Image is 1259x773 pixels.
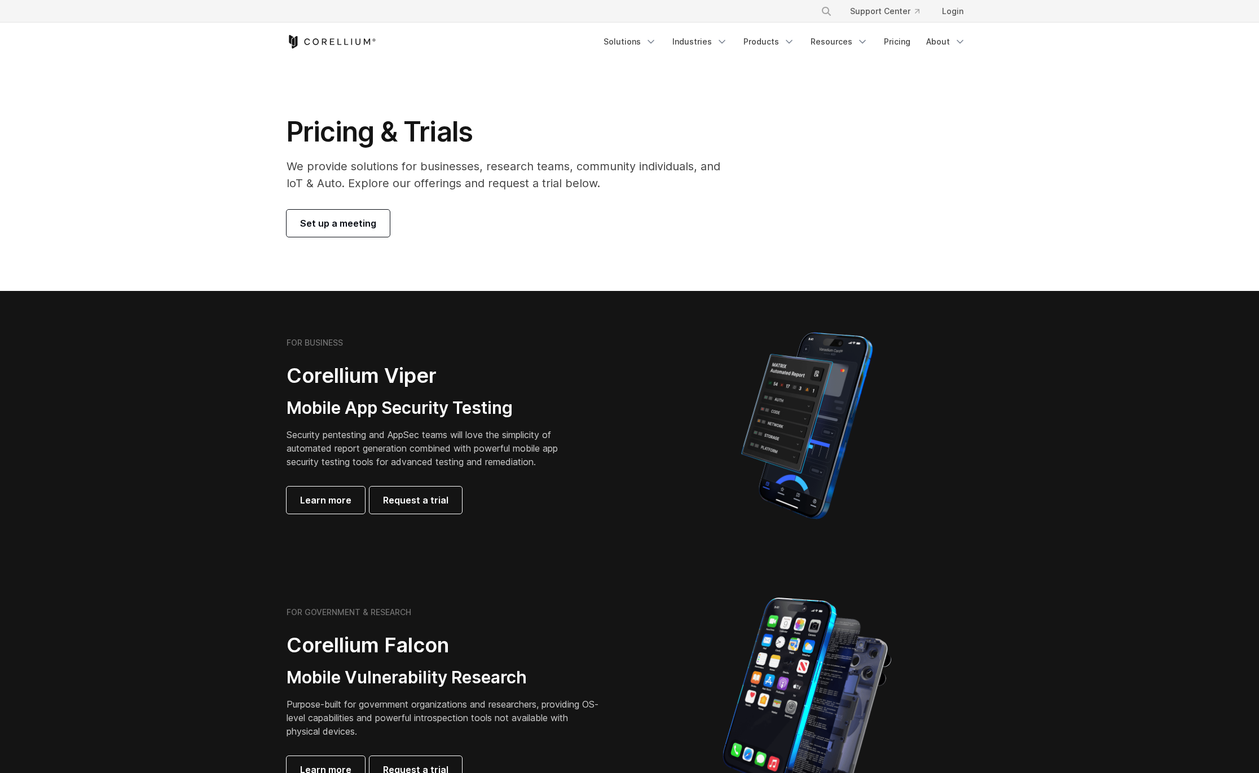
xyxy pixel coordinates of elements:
h6: FOR BUSINESS [287,338,343,348]
p: We provide solutions for businesses, research teams, community individuals, and IoT & Auto. Explo... [287,158,736,192]
a: Industries [666,32,734,52]
span: Learn more [300,493,351,507]
a: Corellium Home [287,35,376,48]
span: Set up a meeting [300,217,376,230]
h2: Corellium Viper [287,363,575,388]
span: Request a trial [383,493,448,507]
p: Security pentesting and AppSec teams will love the simplicity of automated report generation comb... [287,428,575,469]
h6: FOR GOVERNMENT & RESEARCH [287,607,411,617]
div: Navigation Menu [597,32,972,52]
a: Request a trial [369,487,462,514]
a: Pricing [877,32,917,52]
button: Search [816,1,837,21]
a: Products [737,32,802,52]
a: Support Center [841,1,928,21]
img: Corellium MATRIX automated report on iPhone showing app vulnerability test results across securit... [722,327,892,524]
h3: Mobile Vulnerability Research [287,667,602,688]
a: Learn more [287,487,365,514]
a: Set up a meeting [287,210,390,237]
div: Navigation Menu [807,1,972,21]
h2: Corellium Falcon [287,633,602,658]
a: About [919,32,972,52]
a: Login [933,1,972,21]
h1: Pricing & Trials [287,115,736,149]
a: Resources [804,32,875,52]
p: Purpose-built for government organizations and researchers, providing OS-level capabilities and p... [287,697,602,738]
a: Solutions [597,32,663,52]
h3: Mobile App Security Testing [287,397,575,419]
